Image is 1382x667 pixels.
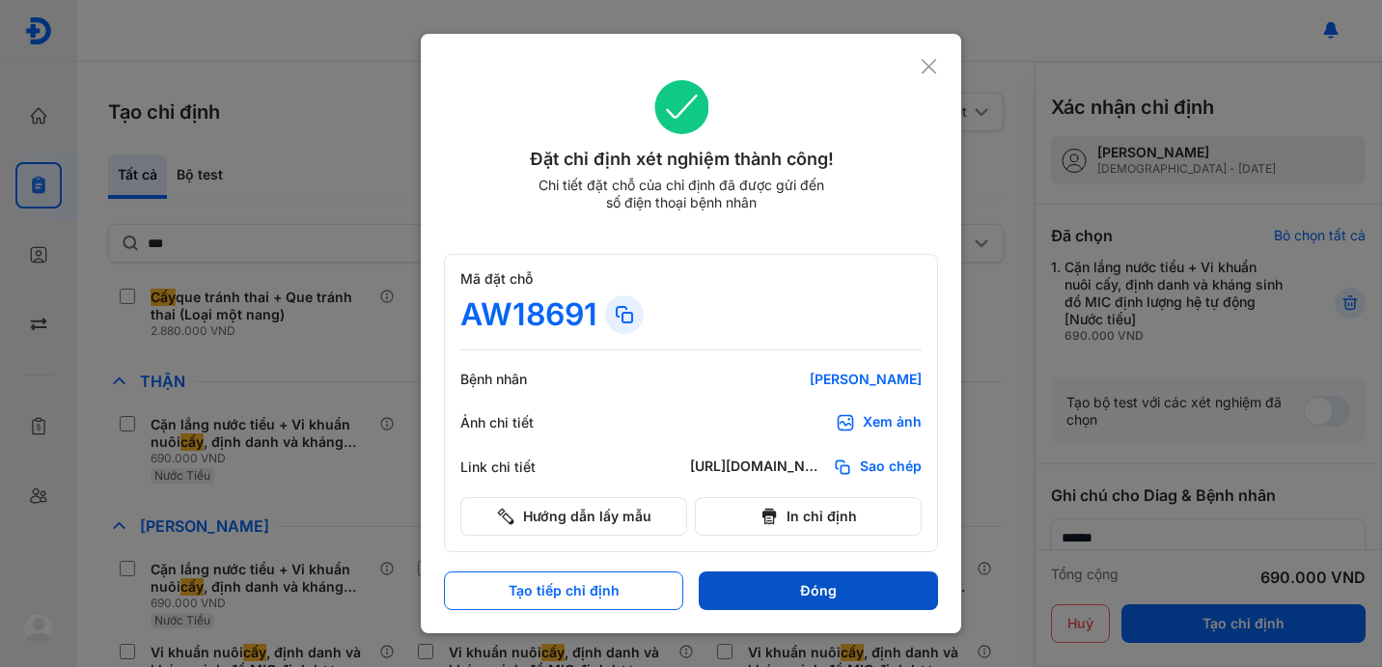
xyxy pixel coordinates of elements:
[530,177,833,211] div: Chi tiết đặt chỗ của chỉ định đã được gửi đến số điện thoại bệnh nhân
[699,571,938,610] button: Đóng
[460,295,597,334] div: AW18691
[690,371,922,388] div: [PERSON_NAME]
[460,371,576,388] div: Bệnh nhân
[460,270,922,288] div: Mã đặt chỗ
[863,413,922,432] div: Xem ảnh
[860,458,922,477] span: Sao chép
[444,571,683,610] button: Tạo tiếp chỉ định
[460,497,687,536] button: Hướng dẫn lấy mẫu
[460,414,576,431] div: Ảnh chi tiết
[460,459,576,476] div: Link chi tiết
[690,458,825,477] div: [URL][DOMAIN_NAME]
[444,146,920,173] div: Đặt chỉ định xét nghiệm thành công!
[695,497,922,536] button: In chỉ định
